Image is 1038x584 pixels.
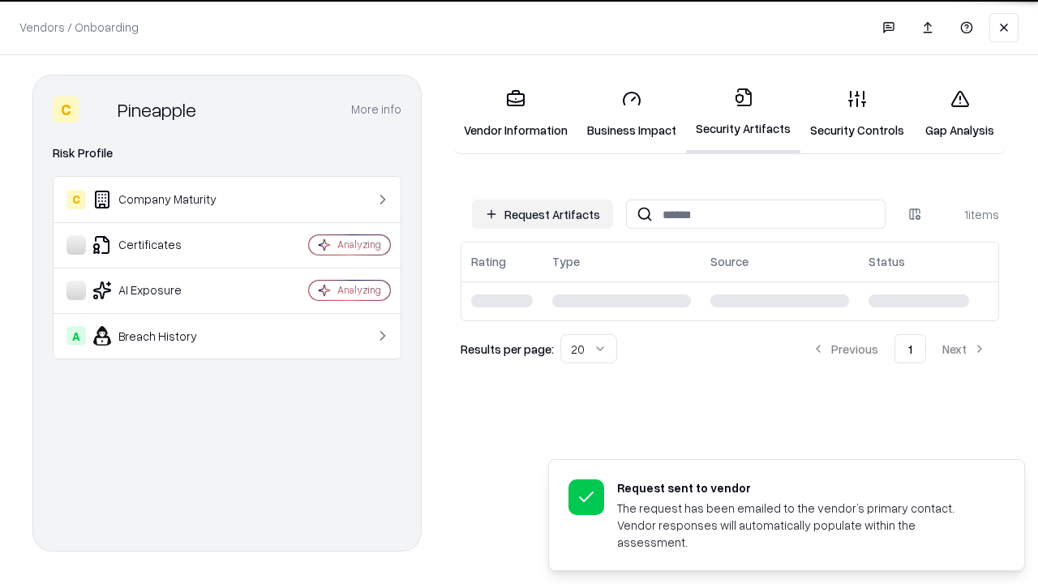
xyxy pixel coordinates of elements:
div: C [66,190,86,209]
div: AI Exposure [66,281,260,300]
nav: pagination [799,334,999,363]
a: Business Impact [577,76,686,152]
div: Request sent to vendor [617,479,985,496]
button: 1 [894,334,926,363]
a: Vendor Information [454,76,577,152]
div: Analyzing [337,238,381,251]
img: Pineapple [85,97,111,122]
div: Risk Profile [53,144,401,163]
div: Rating [471,253,506,270]
div: Type [552,253,580,270]
div: The request has been emailed to the vendor’s primary contact. Vendor responses will automatically... [617,500,985,551]
div: Pineapple [118,97,196,122]
div: Analyzing [337,283,381,297]
div: A [66,326,86,346]
div: Breach History [66,326,260,346]
a: Security Controls [800,76,914,152]
div: 1 items [934,206,999,223]
div: Company Maturity [66,190,260,209]
a: Security Artifacts [686,75,800,153]
div: C [53,97,79,122]
div: Certificates [66,235,260,255]
p: Vendors / Onboarding [19,19,139,36]
a: Gap Analysis [914,76,1006,152]
div: Status [869,253,905,270]
button: More info [351,95,401,124]
button: Request Artifacts [472,200,613,229]
p: Results per page: [461,341,554,358]
div: Source [710,253,748,270]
